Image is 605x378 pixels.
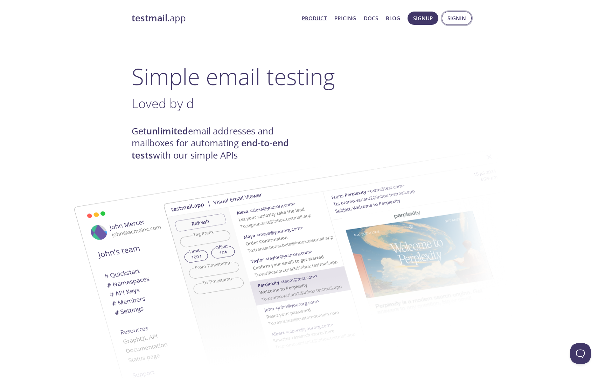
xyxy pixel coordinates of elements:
[334,14,356,23] a: Pricing
[132,12,296,24] a: testmail.app
[132,94,194,112] span: Loved by d
[132,63,473,90] h1: Simple email testing
[413,14,433,23] span: Signup
[408,12,438,25] button: Signup
[302,14,327,23] a: Product
[570,343,591,364] iframe: Help Scout Beacon - Open
[163,139,541,376] img: testmail-email-viewer
[146,125,188,137] strong: unlimited
[447,14,466,23] span: Signin
[132,12,167,24] strong: testmail
[132,137,289,161] strong: end-to-end tests
[442,12,472,25] button: Signin
[386,14,400,23] a: Blog
[132,125,302,161] h4: Get email addresses and mailboxes for automating with our simple APIs
[364,14,378,23] a: Docs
